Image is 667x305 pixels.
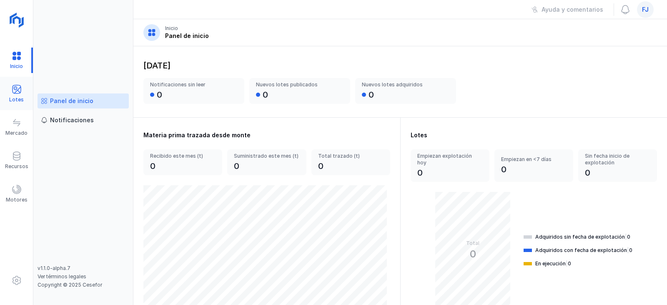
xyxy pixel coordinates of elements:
[411,149,489,182] a: Empiezan explotación hoy0
[50,97,93,105] div: Panel de inicio
[38,265,129,272] div: v1.1.0-alpha.7
[535,260,571,267] div: En ejecución 0
[5,163,28,170] div: Recursos
[566,260,568,267] span: |
[642,5,649,14] span: fj
[9,96,24,103] div: Lotes
[143,78,244,104] a: Notificaciones sin leer0
[38,273,86,280] a: Ver términos legales
[263,89,268,101] div: 0
[369,89,374,101] div: 0
[501,164,507,175] div: 0
[501,156,557,163] div: Empiezan en <7 días
[362,81,440,88] div: Nuevos lotes adquiridos
[542,5,603,14] div: Ayuda y comentarios
[494,149,573,182] a: Empiezan en <7 días0
[150,81,228,88] div: Notificaciones sin leer
[411,131,657,139] div: Lotes
[157,89,162,101] div: 0
[355,78,456,104] a: Nuevos lotes adquiridos0
[526,3,609,17] button: Ayuda y comentarios
[585,167,590,179] div: 0
[417,153,474,166] div: Empiezan explotación hoy
[578,149,657,182] a: Sin fecha inicio de explotación0
[150,160,155,172] div: 0
[143,60,657,68] div: [DATE]
[165,32,209,40] div: Panel de inicio
[535,247,632,254] div: Adquiridos con fecha de explotación 0
[6,10,27,30] img: logoRight.svg
[6,197,28,203] div: Motores
[50,116,94,124] div: Notificaciones
[234,160,239,172] div: 0
[256,81,334,88] div: Nuevos lotes publicados
[585,153,641,166] div: Sin fecha inicio de explotación
[38,93,129,108] a: Panel de inicio
[234,153,299,159] div: Suministrado este mes (t)
[625,234,627,240] span: |
[627,247,629,253] span: |
[38,282,129,288] div: Copyright © 2025 Cesefor
[143,131,390,139] div: Materia prima trazada desde monte
[249,78,350,104] a: Nuevos lotes publicados0
[535,234,630,240] div: Adquiridos sin fecha de explotación 0
[165,25,178,32] div: Inicio
[38,113,129,128] a: Notificaciones
[318,160,323,172] div: 0
[150,153,216,159] div: Recibido este mes (t)
[318,153,384,159] div: Total trazado (t)
[417,167,423,179] div: 0
[5,130,28,136] div: Mercado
